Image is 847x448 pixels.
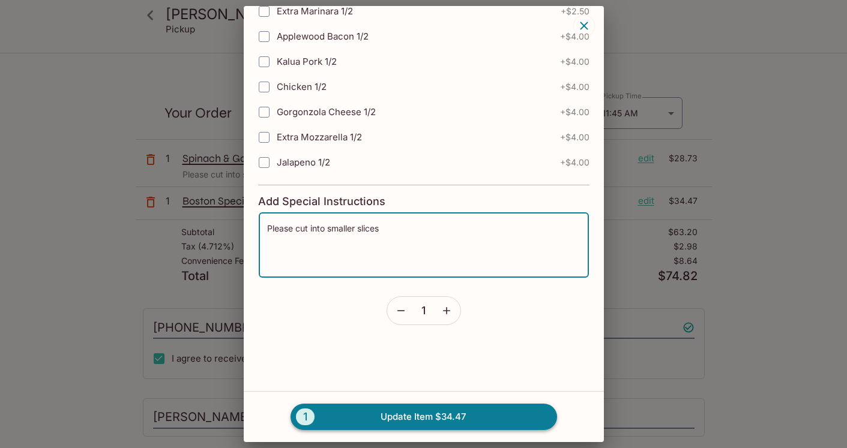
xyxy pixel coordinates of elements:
span: Jalapeno 1/2 [277,157,330,168]
span: + $4.00 [560,158,589,167]
span: Extra Mozzarella 1/2 [277,131,362,143]
span: + $2.50 [561,7,589,16]
span: Chicken 1/2 [277,81,327,92]
span: + $4.00 [560,57,589,67]
span: 1 [296,408,315,425]
span: + $4.00 [560,82,589,92]
h4: Add Special Instructions [258,195,589,208]
span: Extra Marinara 1/2 [277,5,353,17]
button: 1Update Item $34.47 [291,404,557,430]
span: 1 [421,304,426,317]
span: Applewood Bacon 1/2 [277,31,369,42]
textarea: Please cut into smaller slices [267,223,580,268]
span: + $4.00 [560,133,589,142]
span: Kalua Pork 1/2 [277,56,337,67]
span: Gorgonzola Cheese 1/2 [277,106,376,118]
span: + $4.00 [560,32,589,41]
span: + $4.00 [560,107,589,117]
